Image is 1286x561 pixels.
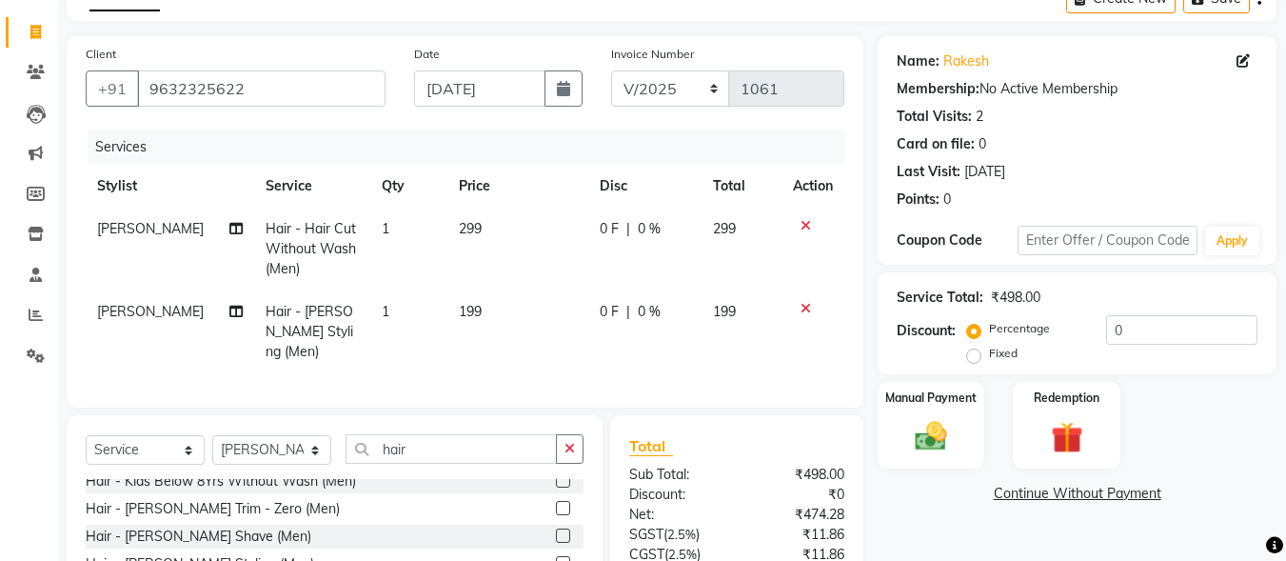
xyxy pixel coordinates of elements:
[991,288,1040,308] div: ₹498.00
[897,162,960,182] div: Last Visit:
[615,505,737,525] div: Net:
[266,220,356,277] span: Hair - Hair Cut Without Wash (Men)
[897,51,940,71] div: Name:
[382,220,389,237] span: 1
[897,107,972,127] div: Total Visits:
[615,525,737,545] div: ( )
[600,219,619,239] span: 0 F
[989,320,1050,337] label: Percentage
[638,302,661,322] span: 0 %
[626,302,630,322] span: |
[881,484,1273,504] a: Continue Without Payment
[86,527,311,547] div: Hair - [PERSON_NAME] Shave (Men)
[86,165,254,208] th: Stylist
[897,321,956,341] div: Discount:
[97,303,204,320] span: [PERSON_NAME]
[638,219,661,239] span: 0 %
[611,46,694,63] label: Invoice Number
[1018,226,1197,255] input: Enter Offer / Coupon Code
[905,418,957,454] img: _cash.svg
[266,303,353,360] span: Hair - [PERSON_NAME] Styling (Men)
[737,525,859,545] div: ₹11.86
[737,465,859,485] div: ₹498.00
[629,526,663,543] span: SGST
[1041,418,1093,457] img: _gift.svg
[459,303,482,320] span: 199
[615,465,737,485] div: Sub Total:
[897,288,983,308] div: Service Total:
[713,303,736,320] span: 199
[86,46,116,63] label: Client
[86,471,356,491] div: Hair - Kids Below 8Yrs Without Wash (Men)
[86,499,340,519] div: Hair - [PERSON_NAME] Trim - Zero (Men)
[382,303,389,320] span: 1
[346,434,557,464] input: Search or Scan
[979,134,986,154] div: 0
[897,134,975,154] div: Card on file:
[989,345,1018,362] label: Fixed
[626,219,630,239] span: |
[86,70,139,107] button: +91
[459,220,482,237] span: 299
[254,165,370,208] th: Service
[629,436,673,456] span: Total
[1205,227,1259,255] button: Apply
[897,190,940,210] div: Points:
[737,485,859,505] div: ₹0
[781,165,844,208] th: Action
[667,527,696,542] span: 2.5%
[702,165,782,208] th: Total
[964,162,1005,182] div: [DATE]
[88,130,859,165] div: Services
[588,165,702,208] th: Disc
[137,70,386,107] input: Search by Name/Mobile/Email/Code
[943,51,989,71] a: Rakesh
[897,230,1017,250] div: Coupon Code
[885,390,977,407] label: Manual Payment
[615,485,737,505] div: Discount:
[713,220,736,237] span: 299
[414,46,440,63] label: Date
[976,107,983,127] div: 2
[370,165,447,208] th: Qty
[1034,390,1099,407] label: Redemption
[897,79,1257,99] div: No Active Membership
[600,302,619,322] span: 0 F
[897,79,979,99] div: Membership:
[737,505,859,525] div: ₹474.28
[447,165,588,208] th: Price
[97,220,204,237] span: [PERSON_NAME]
[943,190,951,210] div: 0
